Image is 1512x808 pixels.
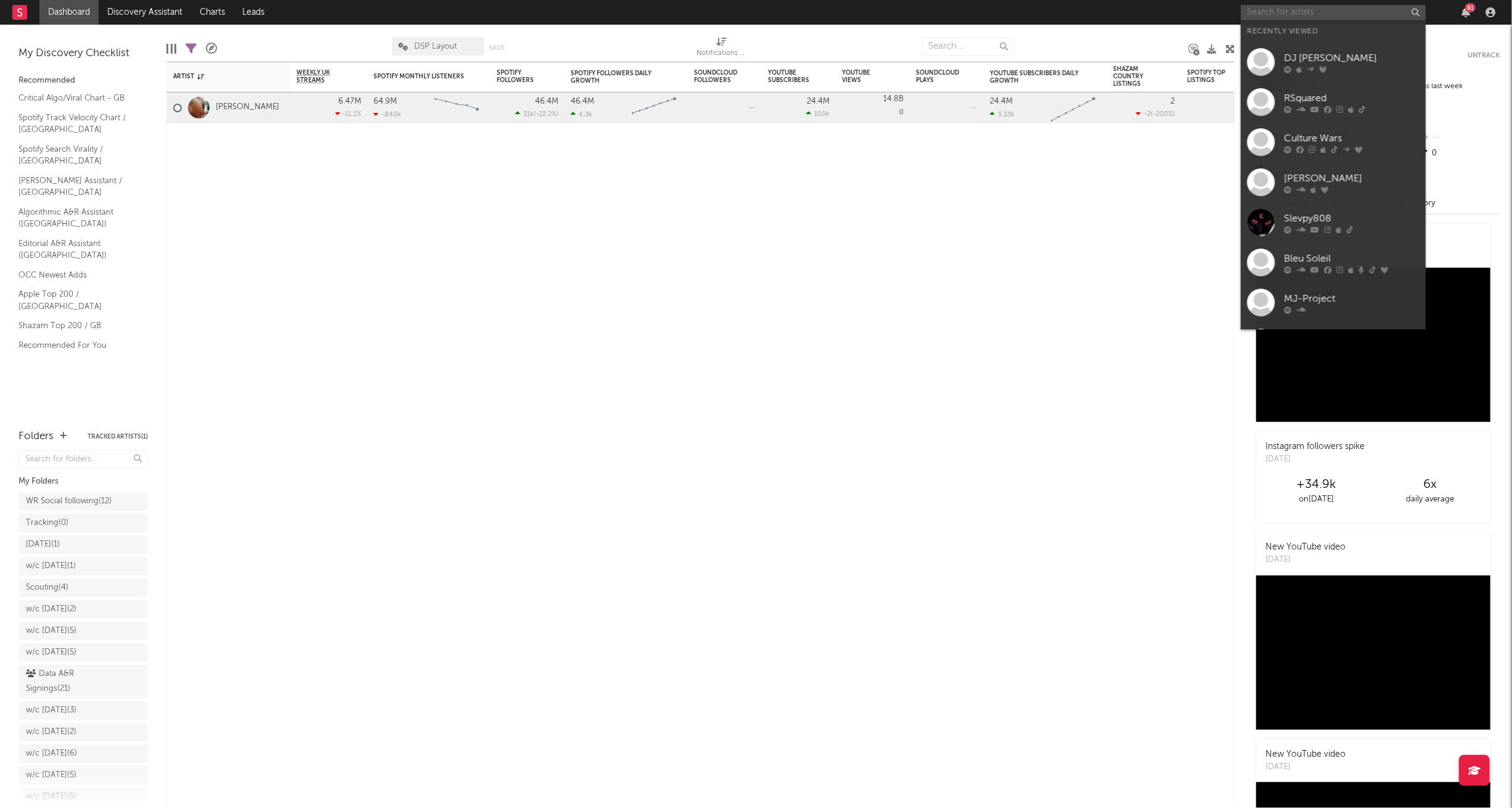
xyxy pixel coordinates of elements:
[26,559,76,574] div: w/c [DATE] ( 1 )
[18,91,136,105] a: Critical Algo/Viral Chart - GB
[1241,82,1426,122] a: RSquared
[18,744,148,763] a: w/c [DATE](6)
[1187,69,1230,84] div: Spotify Top Listings
[694,69,737,84] div: SoundCloud Followers
[842,93,904,123] div: 0
[768,69,811,84] div: YouTube Subscribers
[18,665,148,698] a: Data A&R Signings(21)
[18,46,148,61] div: My Discovery Checklist
[296,69,343,84] span: Weekly UK Streams
[374,110,401,118] div: -840k
[1171,97,1175,105] div: 2
[18,319,136,332] a: Shazam Top 200 / GB
[26,725,76,740] div: w/c [DATE] ( 2 )
[26,746,77,761] div: w/c [DATE] ( 6 )
[922,37,1014,56] input: Search...
[535,97,558,105] div: 46.4M
[1284,131,1420,146] div: Culture Wars
[18,492,148,511] a: WR Social following(12)
[26,645,76,660] div: w/c [DATE] ( 5 )
[1265,541,1346,554] div: New YouTube video
[18,788,148,806] a: w/c [DATE](5)
[1284,51,1420,65] div: DJ [PERSON_NAME]
[571,70,663,85] div: Spotify Followers Daily Growth
[18,622,148,640] a: w/c [DATE](5)
[18,600,148,619] a: w/c [DATE](2)
[18,287,136,313] a: Apple Top 200 / [GEOGRAPHIC_DATA]
[1468,49,1500,62] button: Untrack
[1284,211,1420,226] div: Slevpy808
[26,580,68,595] div: Scouting ( 4 )
[216,102,279,113] a: [PERSON_NAME]
[1373,477,1487,492] div: 6 x
[571,110,592,118] div: 4.3k
[18,142,136,168] a: Spotify Search Virality / [GEOGRAPHIC_DATA]
[335,110,361,118] div: -11.1 %
[206,31,217,67] div: A&R Pipeline
[1465,3,1476,12] div: 81
[1418,130,1500,146] div: --
[186,31,197,67] div: Filters(1 of 1)
[1461,7,1470,17] button: 81
[1373,492,1487,507] div: daily average
[173,73,266,80] div: Artist
[1241,162,1426,202] a: [PERSON_NAME]
[26,768,76,783] div: w/c [DATE] ( 5 )
[814,111,830,118] span: 100k
[697,31,746,67] div: Notifications (Artist)
[414,43,457,51] span: DSP Layout
[1113,65,1156,88] div: Shazam Country Listings
[1241,202,1426,242] a: Slevpy808
[26,602,76,617] div: w/c [DATE] ( 2 )
[26,789,76,804] div: w/c [DATE] ( 5 )
[26,667,113,696] div: Data A&R Signings ( 21 )
[1247,24,1420,39] div: Recently Viewed
[18,514,148,532] a: Tracking(0)
[883,95,904,103] div: 14.8B
[1241,122,1426,162] a: Culture Wars
[26,494,112,509] div: WR Social following ( 12 )
[18,557,148,575] a: w/c [DATE](1)
[1265,453,1365,466] div: [DATE]
[1144,111,1151,118] span: -2
[18,474,148,489] div: My Folders
[1187,93,1249,123] div: 0
[1259,477,1373,492] div: +34.9k
[18,268,136,282] a: OCC Newest Adds
[374,97,397,105] div: 64.9M
[26,537,60,552] div: [DATE] ( 1 )
[1265,748,1346,761] div: New YouTube video
[166,31,176,67] div: Edit Columns
[842,69,885,84] div: YouTube Views
[1265,554,1346,566] div: [DATE]
[18,579,148,597] a: Scouting(4)
[515,110,558,118] div: ( )
[18,701,148,720] a: w/c [DATE](3)
[626,93,682,123] svg: Chart title
[990,110,1015,118] div: 3.33k
[1284,291,1420,306] div: MJ-Project
[1284,91,1420,105] div: RSquared
[18,723,148,741] a: w/c [DATE](2)
[571,97,594,105] div: 46.4M
[990,97,1013,105] div: 24.4M
[697,46,746,61] div: Notifications (Artist)
[18,205,136,231] a: Algorithmic A&R Assistant ([GEOGRAPHIC_DATA])
[1284,171,1420,186] div: [PERSON_NAME]
[26,624,76,638] div: w/c [DATE] ( 5 )
[18,237,136,262] a: Editorial A&R Assistant ([GEOGRAPHIC_DATA])
[916,69,959,84] div: SoundCloud Plays
[429,93,484,123] svg: Chart title
[489,44,505,51] button: Save
[88,434,148,440] button: Tracked Artists(1)
[1241,42,1426,82] a: DJ [PERSON_NAME]
[1259,492,1373,507] div: on [DATE]
[26,516,68,530] div: Tracking ( 0 )
[523,111,534,118] span: 31k
[18,429,54,444] div: Folders
[1136,110,1175,118] div: ( )
[807,97,830,105] div: 24.4M
[338,97,361,105] div: 6.47M
[1153,111,1173,118] span: -200 %
[1045,93,1101,123] svg: Chart title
